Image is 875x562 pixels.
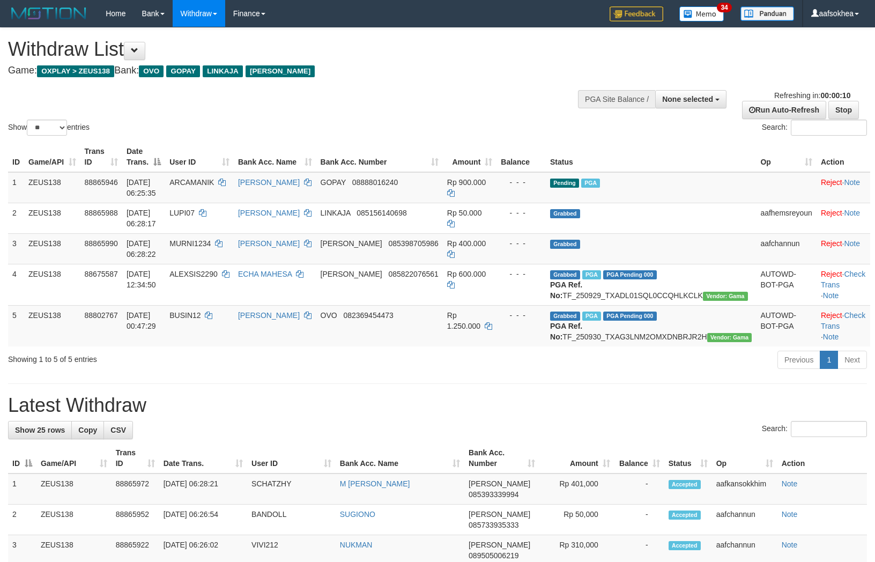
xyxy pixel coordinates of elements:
[669,541,701,550] span: Accepted
[837,351,867,369] a: Next
[777,443,867,474] th: Action
[717,3,731,12] span: 34
[238,239,300,248] a: [PERSON_NAME]
[707,333,752,342] span: Vendor URL: https://trx31.1velocity.biz
[247,505,336,535] td: BANDOLL
[679,6,724,21] img: Button%20Memo.svg
[669,480,701,489] span: Accepted
[550,179,579,188] span: Pending
[550,209,580,218] span: Grabbed
[756,305,817,346] td: AUTOWD-BOT-PGA
[539,443,614,474] th: Amount: activate to sort column ascending
[85,311,118,320] span: 88802767
[238,209,300,217] a: [PERSON_NAME]
[8,421,72,439] a: Show 25 rows
[85,209,118,217] span: 88865988
[112,443,159,474] th: Trans ID: activate to sort column ascending
[8,39,573,60] h1: Withdraw List
[169,239,211,248] span: MURNI1234
[791,421,867,437] input: Search:
[443,142,497,172] th: Amount: activate to sort column ascending
[469,541,530,549] span: [PERSON_NAME]
[8,505,36,535] td: 2
[321,270,382,278] span: [PERSON_NAME]
[37,65,114,77] span: OXPLAY > ZEUS138
[166,65,200,77] span: GOPAY
[742,101,826,119] a: Run Auto-Refresh
[321,239,382,248] span: [PERSON_NAME]
[669,511,701,520] span: Accepted
[8,443,36,474] th: ID: activate to sort column descending
[85,270,118,278] span: 88675587
[24,142,80,172] th: Game/API: activate to sort column ascending
[782,541,798,549] a: Note
[321,178,346,187] span: GOPAY
[85,178,118,187] span: 88865946
[36,443,112,474] th: Game/API: activate to sort column ascending
[352,178,398,187] span: Copy 08888016240 to clipboard
[610,6,663,21] img: Feedback.jpg
[122,142,165,172] th: Date Trans.: activate to sort column descending
[316,142,443,172] th: Bank Acc. Number: activate to sort column ascending
[357,209,406,217] span: Copy 085156140698 to clipboard
[469,510,530,519] span: [PERSON_NAME]
[844,239,860,248] a: Note
[756,264,817,305] td: AUTOWD-BOT-PGA
[464,443,539,474] th: Bank Acc. Number: activate to sort column ascending
[828,101,859,119] a: Stop
[343,311,393,320] span: Copy 082369454473 to clipboard
[103,421,133,439] a: CSV
[539,474,614,505] td: Rp 401,000
[15,426,65,434] span: Show 25 rows
[321,311,337,320] span: OVO
[501,208,542,218] div: - - -
[820,351,838,369] a: 1
[501,269,542,279] div: - - -
[321,209,351,217] span: LINKAJA
[501,310,542,321] div: - - -
[340,479,410,488] a: M [PERSON_NAME]
[662,95,713,103] span: None selected
[8,172,24,203] td: 1
[246,65,315,77] span: [PERSON_NAME]
[159,505,247,535] td: [DATE] 06:26:54
[165,142,234,172] th: User ID: activate to sort column ascending
[777,351,820,369] a: Previous
[8,233,24,264] td: 3
[203,65,243,77] span: LINKAJA
[247,443,336,474] th: User ID: activate to sort column ascending
[8,5,90,21] img: MOTION_logo.png
[447,270,486,278] span: Rp 600.000
[821,311,842,320] a: Reject
[582,270,601,279] span: Marked by aafpengsreynich
[655,90,726,108] button: None selected
[238,270,292,278] a: ECHA MAHESA
[550,322,582,341] b: PGA Ref. No:
[756,233,817,264] td: aafchannun
[823,291,839,300] a: Note
[24,172,80,203] td: ZEUS138
[712,505,777,535] td: aafchannun
[603,312,657,321] span: PGA Pending
[817,142,870,172] th: Action
[388,270,438,278] span: Copy 085822076561 to clipboard
[817,203,870,233] td: ·
[85,239,118,248] span: 88865990
[8,305,24,346] td: 5
[127,311,156,330] span: [DATE] 00:47:29
[36,505,112,535] td: ZEUS138
[817,233,870,264] td: ·
[469,521,518,529] span: Copy 085733935333 to clipboard
[501,177,542,188] div: - - -
[712,474,777,505] td: aafkansokkhim
[469,551,518,560] span: Copy 089505006219 to clipboard
[234,142,316,172] th: Bank Acc. Name: activate to sort column ascending
[388,239,438,248] span: Copy 085398705986 to clipboard
[24,264,80,305] td: ZEUS138
[496,142,546,172] th: Balance
[550,240,580,249] span: Grabbed
[112,474,159,505] td: 88865972
[614,474,664,505] td: -
[127,270,156,289] span: [DATE] 12:34:50
[550,280,582,300] b: PGA Ref. No:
